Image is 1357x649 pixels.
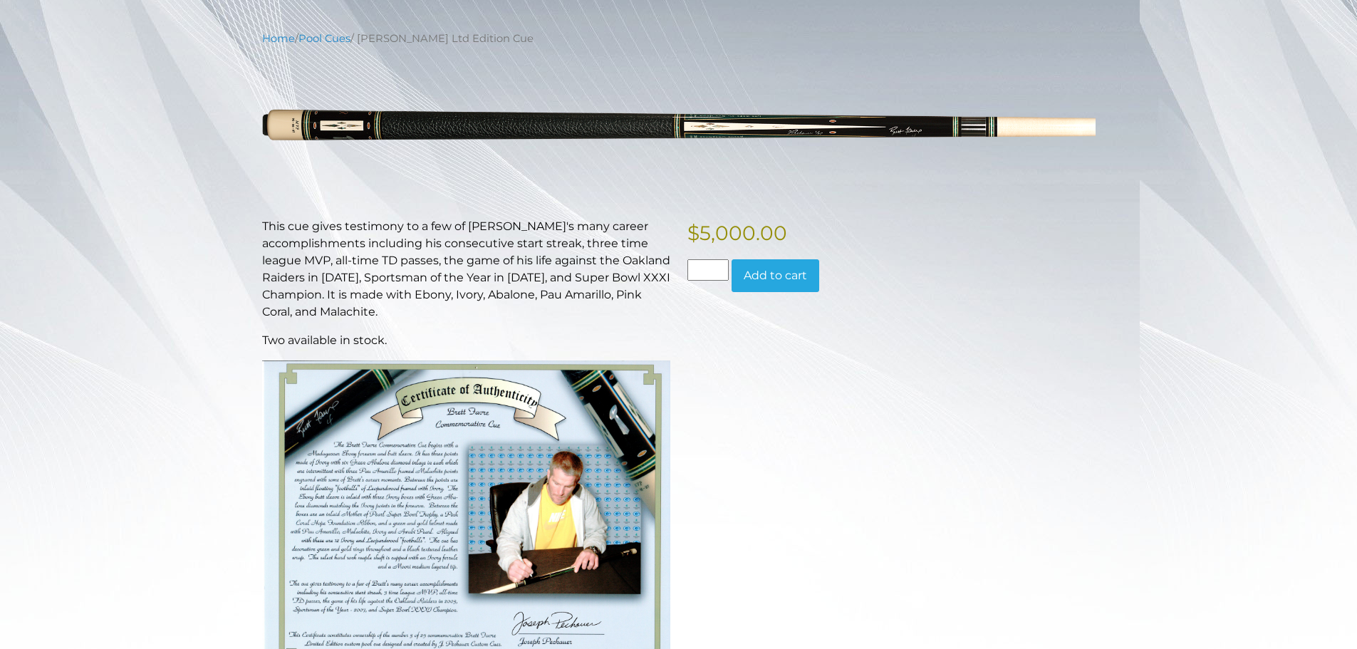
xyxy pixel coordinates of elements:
bdi: 5,000.00 [687,221,787,245]
nav: Breadcrumb [262,31,1096,46]
a: Pool Cues [298,32,350,45]
p: This cue gives testimony to a few of [PERSON_NAME]'s many career accomplishments including his co... [262,218,670,321]
p: Two available in stock. [262,332,670,349]
button: Add to cart [732,259,819,292]
span: $ [687,221,700,245]
img: favre-resized.png [262,57,1096,196]
input: Product quantity [687,259,729,281]
a: Home [262,32,295,45]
